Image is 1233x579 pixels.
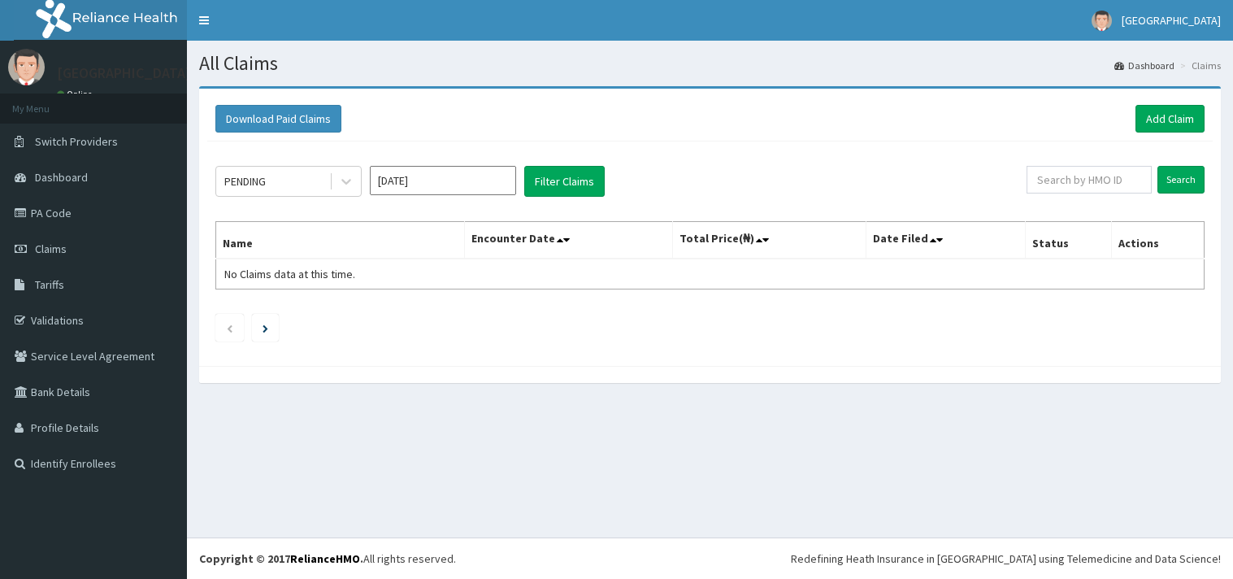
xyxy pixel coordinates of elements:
a: Previous page [226,320,233,335]
span: Claims [35,242,67,256]
th: Status [1025,222,1111,259]
a: Next page [263,320,268,335]
a: Dashboard [1114,59,1174,72]
button: Filter Claims [524,166,605,197]
span: [GEOGRAPHIC_DATA] [1122,13,1221,28]
th: Total Price(₦) [673,222,866,259]
div: PENDING [224,173,266,189]
th: Encounter Date [465,222,673,259]
a: Add Claim [1135,105,1205,133]
img: User Image [8,49,45,85]
p: [GEOGRAPHIC_DATA] [57,66,191,81]
span: Tariffs [35,277,64,292]
input: Search by HMO ID [1027,166,1152,194]
span: No Claims data at this time. [224,267,355,281]
span: Switch Providers [35,134,118,149]
h1: All Claims [199,53,1221,74]
button: Download Paid Claims [215,105,341,133]
img: User Image [1092,11,1112,31]
strong: Copyright © 2017 . [199,551,363,566]
li: Claims [1176,59,1221,72]
th: Actions [1111,222,1204,259]
th: Date Filed [866,222,1025,259]
input: Search [1157,166,1205,194]
div: Redefining Heath Insurance in [GEOGRAPHIC_DATA] using Telemedicine and Data Science! [791,551,1221,567]
a: Online [57,89,96,100]
footer: All rights reserved. [187,538,1233,579]
a: RelianceHMO [290,551,360,566]
input: Select Month and Year [370,166,516,195]
span: Dashboard [35,170,88,185]
th: Name [216,222,465,259]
